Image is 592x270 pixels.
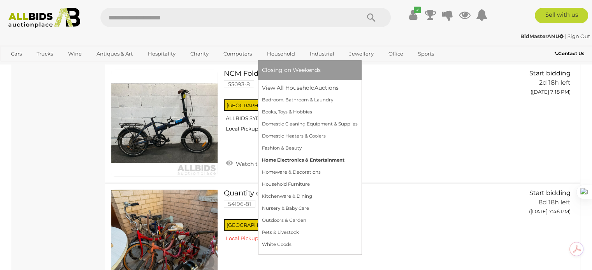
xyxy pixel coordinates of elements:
a: Watch this item [224,157,282,169]
a: BidMasterANU [520,33,565,39]
a: Sell with us [535,8,588,23]
a: Trucks [32,47,58,60]
a: Sign Out [567,33,590,39]
span: | [565,33,566,39]
a: Sports [413,47,439,60]
a: Antiques & Art [91,47,138,60]
a: Start bidding 2d 18h left ([DATE] 7:18 PM) [507,70,573,99]
strong: BidMasterANU [520,33,564,39]
a: ✔ [407,8,419,22]
a: Industrial [305,47,339,60]
a: [GEOGRAPHIC_DATA] [6,60,71,73]
a: Jewellery [344,47,378,60]
a: Charity [185,47,214,60]
img: Allbids.com.au [4,8,84,28]
a: NCM Folding Electric Bike 55093-8 [GEOGRAPHIC_DATA] Taren Point ALLBIDS SYDNEY Warehouse Local Pi... [230,70,495,138]
a: Office [383,47,408,60]
a: Hospitality [143,47,181,60]
b: Contact Us [555,51,584,56]
button: Search [352,8,391,27]
span: Watch this item [234,160,280,167]
a: Cars [6,47,27,60]
i: ✔ [414,7,421,13]
span: Start bidding [529,70,571,77]
span: Start bidding [529,189,571,197]
a: Wine [63,47,87,60]
a: Quantity of 5 Kids Bikes ETC 54196-81 [GEOGRAPHIC_DATA] Cessnock Local Pickup or Buyer to Organis... [230,190,495,247]
a: Computers [218,47,257,60]
a: Household [262,47,300,60]
a: Start bidding 8d 18h left ([DATE] 7:46 PM) [507,190,573,219]
a: Contact Us [555,49,586,58]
